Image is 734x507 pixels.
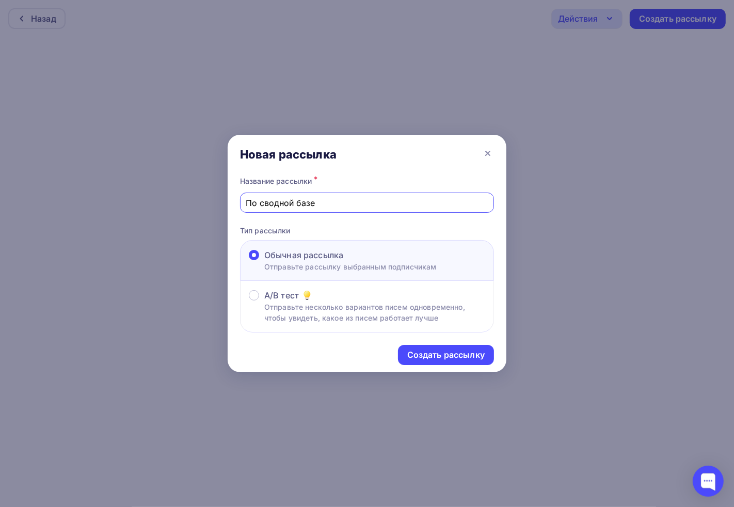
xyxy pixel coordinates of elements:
span: A/B тест [264,289,299,302]
p: Отправьте несколько вариантов писем одновременно, чтобы увидеть, какое из писем работает лучше [264,302,485,323]
input: Придумайте название рассылки [246,197,488,209]
span: Обычная рассылка [264,249,343,261]
p: Тип рассылки [240,225,494,236]
div: Название рассылки [240,174,494,188]
div: Новая рассылка [240,147,337,162]
p: Отправьте рассылку выбранным подписчикам [264,261,437,272]
div: Создать рассылку [407,349,485,361]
